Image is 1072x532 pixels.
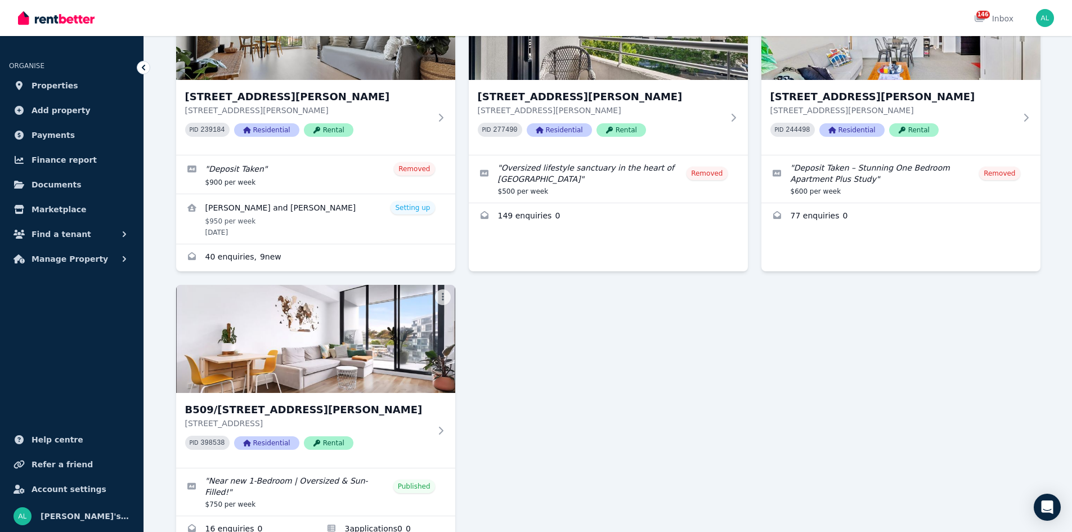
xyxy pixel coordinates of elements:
span: Finance report [32,153,97,167]
span: Residential [527,123,592,137]
a: B509/5 Mooramba Rd, Dee WhyB509/[STREET_ADDRESS][PERSON_NAME][STREET_ADDRESS]PID 398538Residentia... [176,285,455,468]
span: Payments [32,128,75,142]
a: Marketplace [9,198,134,221]
span: [PERSON_NAME]'s LNS [41,509,130,523]
p: [STREET_ADDRESS][PERSON_NAME] [478,105,723,116]
p: [STREET_ADDRESS] [185,418,430,429]
code: 277490 [493,126,517,134]
a: Documents [9,173,134,196]
span: ORGANISE [9,62,44,70]
a: Edit listing: Oversized lifestyle sanctuary in the heart of St Leonards [469,155,748,203]
a: View details for Andrew Butler and Angela O’Connor [176,194,455,244]
a: Account settings [9,478,134,500]
h3: B509/[STREET_ADDRESS][PERSON_NAME] [185,402,430,418]
span: Residential [234,436,299,450]
span: Documents [32,178,82,191]
span: Help centre [32,433,83,446]
img: Sydney Sotheby's LNS [1036,9,1054,27]
a: Add property [9,99,134,122]
span: Add property [32,104,91,117]
p: [STREET_ADDRESS][PERSON_NAME] [185,105,430,116]
small: PID [190,127,199,133]
a: Enquiries for 601/1 Bruce Bennetts Place, Maroubra [761,203,1040,230]
span: Account settings [32,482,106,496]
div: Open Intercom Messenger [1034,494,1061,521]
button: More options [435,289,451,305]
h3: [STREET_ADDRESS][PERSON_NAME] [770,89,1016,105]
button: Manage Property [9,248,134,270]
span: Find a tenant [32,227,91,241]
code: 244498 [786,126,810,134]
span: Manage Property [32,252,108,266]
a: Properties [9,74,134,97]
h3: [STREET_ADDRESS][PERSON_NAME] [185,89,430,105]
span: Refer a friend [32,458,93,471]
p: [STREET_ADDRESS][PERSON_NAME] [770,105,1016,116]
span: Rental [304,123,353,137]
a: Edit listing: Deposit Taken [176,155,455,194]
a: Finance report [9,149,134,171]
span: 146 [976,11,990,19]
small: PID [190,440,199,446]
a: Enquiries for 49/7-9 Gilbert Street, Dover Heights [176,244,455,271]
h3: [STREET_ADDRESS][PERSON_NAME] [478,89,723,105]
span: Properties [32,79,78,92]
code: 239184 [200,126,225,134]
span: Rental [596,123,646,137]
img: Sydney Sotheby's LNS [14,507,32,525]
span: Residential [234,123,299,137]
a: Help centre [9,428,134,451]
a: Refer a friend [9,453,134,476]
a: Edit listing: Near new 1-Bedroom | Oversized & Sun-Filled! [176,468,455,516]
div: Inbox [974,13,1013,24]
a: Payments [9,124,134,146]
button: Find a tenant [9,223,134,245]
span: Residential [819,123,885,137]
span: Marketplace [32,203,86,216]
small: PID [482,127,491,133]
small: PID [775,127,784,133]
img: RentBetter [18,10,95,26]
code: 398538 [200,439,225,447]
span: Rental [889,123,939,137]
a: Edit listing: Deposit Taken – Stunning One Bedroom Apartment Plus Study [761,155,1040,203]
a: Enquiries for 314/1 Sergeants Lane, St Leonards [469,203,748,230]
span: Rental [304,436,353,450]
img: B509/5 Mooramba Rd, Dee Why [176,285,455,393]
